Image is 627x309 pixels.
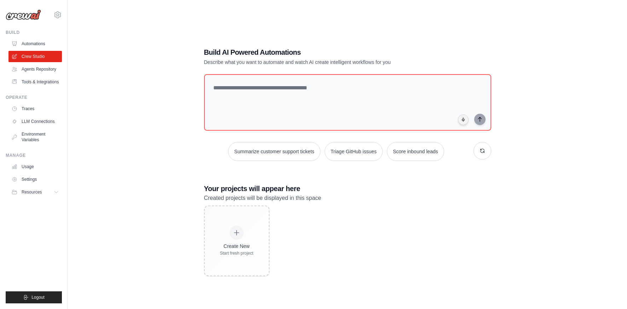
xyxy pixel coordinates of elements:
a: Agents Repository [8,64,62,75]
div: Operate [6,95,62,100]
button: Logout [6,291,62,303]
span: Logout [31,295,45,300]
p: Describe what you want to automate and watch AI create intelligent workflows for you [204,59,442,66]
div: Build [6,30,62,35]
div: Start fresh project [220,250,254,256]
h1: Build AI Powered Automations [204,47,442,57]
a: Automations [8,38,62,49]
a: Settings [8,174,62,185]
button: Summarize customer support tickets [228,142,320,161]
h3: Your projects will appear here [204,184,491,194]
button: Triage GitHub issues [325,142,383,161]
button: Click to speak your automation idea [458,114,469,125]
a: Traces [8,103,62,114]
a: Usage [8,161,62,172]
button: Get new suggestions [474,142,491,160]
a: Tools & Integrations [8,76,62,88]
div: Manage [6,153,62,158]
div: Create New [220,243,254,250]
a: Crew Studio [8,51,62,62]
img: Logo [6,10,41,20]
a: LLM Connections [8,116,62,127]
button: Resources [8,186,62,198]
p: Created projects will be displayed in this space [204,194,491,203]
a: Environment Variables [8,129,62,145]
span: Resources [22,189,42,195]
button: Score inbound leads [387,142,444,161]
